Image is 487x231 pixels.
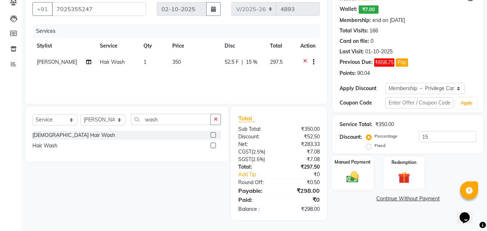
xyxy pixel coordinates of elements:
[238,156,251,163] span: SGST
[340,27,368,35] div: Total Visits:
[340,37,369,45] div: Card on file:
[342,170,363,184] img: _cash.svg
[96,38,139,54] th: Service
[296,38,320,54] th: Action
[32,142,57,150] div: Hair Wash
[33,25,325,38] div: Services
[52,2,146,16] input: Search by Name/Mobile/Email/Code
[233,195,279,204] div: Paid:
[32,38,96,54] th: Stylist
[32,132,115,139] div: [DEMOGRAPHIC_DATA] Hair Wash
[233,163,279,171] div: Total:
[334,195,482,203] a: Continue Without Payment
[279,125,325,133] div: ₹350.00
[279,133,325,141] div: ₹52.50
[37,59,77,65] span: [PERSON_NAME]
[266,38,296,54] th: Total
[357,70,370,77] div: 90.04
[279,141,325,148] div: ₹283.33
[340,17,371,24] div: Membership:
[270,59,283,65] span: 297.5
[242,58,243,66] span: |
[253,149,264,155] span: 2.5%
[340,58,373,67] div: Previous Due:
[340,121,372,128] div: Service Total:
[131,114,211,125] input: Search or Scan
[287,171,326,178] div: ₹0
[457,202,480,224] iframe: chat widget
[238,115,255,122] span: Total
[340,99,385,107] div: Coupon Code
[233,148,279,156] div: ( )
[233,186,279,195] div: Payable:
[246,58,257,66] span: 15 %
[233,179,279,186] div: Round Off:
[143,59,146,65] span: 1
[340,133,362,141] div: Discount:
[340,70,356,77] div: Points:
[369,27,378,35] div: 166
[233,156,279,163] div: ( )
[335,159,371,165] label: Manual Payment
[391,159,416,166] label: Redemption
[371,37,373,45] div: 0
[396,58,408,67] button: Pay
[374,58,394,67] span: ₹658.75
[233,133,279,141] div: Discount:
[365,48,393,55] div: 01-10-2025
[372,17,405,24] div: end on [DATE]
[340,5,357,14] div: Wallet:
[168,38,220,54] th: Price
[225,58,239,66] span: 52.5 F
[359,5,378,14] span: ₹7.00
[279,156,325,163] div: ₹7.08
[394,170,414,185] img: _gift.svg
[253,156,264,162] span: 2.5%
[233,205,279,213] div: Balance :
[279,163,325,171] div: ₹297.50
[220,38,266,54] th: Disc
[233,125,279,133] div: Sub Total:
[139,38,168,54] th: Qty
[340,48,364,55] div: Last Visit:
[100,59,125,65] span: Hair Wash
[172,59,181,65] span: 350
[375,121,394,128] div: ₹350.00
[238,148,252,155] span: CGST
[32,2,53,16] button: +91
[279,186,325,195] div: ₹298.00
[233,171,287,178] a: Add Tip
[233,141,279,148] div: Net:
[279,205,325,213] div: ₹298.00
[279,195,325,204] div: ₹0
[375,133,398,139] label: Percentage
[279,148,325,156] div: ₹7.08
[279,179,325,186] div: ₹0.50
[385,97,453,108] input: Enter Offer / Coupon Code
[456,98,477,108] button: Apply
[340,85,385,92] div: Apply Discount
[375,142,385,149] label: Fixed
